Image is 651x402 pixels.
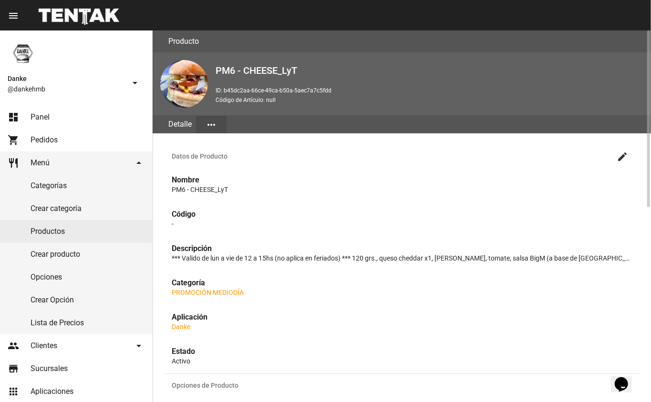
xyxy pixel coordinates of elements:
mat-icon: menu [8,10,19,21]
button: Elegir sección [196,116,227,133]
strong: Descripción [172,244,212,253]
p: Activo [172,356,632,366]
mat-icon: people [8,340,19,352]
img: f4fd4fc5-1d0f-45c4-b852-86da81b46df0.png [160,60,208,108]
mat-icon: arrow_drop_down [133,157,145,169]
h2: PM6 - CHEESE_LyT [216,63,643,78]
span: Pedidos [31,135,58,145]
p: ID: b45dc2aa-66ce-49ca-b50a-5aec7a7c5fdd [216,86,643,95]
mat-icon: create [617,151,628,162]
mat-icon: shopping_cart [8,134,19,146]
span: Aplicaciones [31,387,73,396]
div: Detalle [164,115,196,133]
span: Panel [31,112,50,122]
mat-icon: restaurant [8,157,19,169]
mat-icon: arrow_drop_down [129,77,141,89]
strong: Categoría [172,278,205,287]
strong: Código [172,210,196,219]
span: Clientes [31,341,57,351]
mat-icon: dashboard [8,111,19,123]
a: Danke [172,323,190,331]
span: Datos de Producto [172,152,613,160]
mat-icon: arrow_drop_down [133,340,145,352]
span: Opciones de Producto [172,382,613,389]
mat-icon: apps [8,386,19,397]
button: Editar [613,147,632,166]
iframe: chat widget [611,364,641,392]
strong: Nombre [172,175,199,184]
span: Menú [31,158,50,168]
h3: Producto [168,35,199,48]
span: Danke [8,73,125,84]
p: Código de Artículo: null [216,95,643,105]
strong: Aplicación [172,312,207,322]
p: PM6 - CHEESE_LyT [172,185,632,194]
strong: Estado [172,347,195,356]
a: PROMOCIÓN MEDIODÍA [172,289,244,296]
mat-icon: more_horiz [206,119,217,131]
span: Sucursales [31,364,68,373]
p: *** Valido de lun a vie de 12 a 15hs (no aplica en feriados) *** 120 grs., queso cheddar x1, [PER... [172,253,632,263]
p: - [172,219,632,229]
img: 1d4517d0-56da-456b-81f5-6111ccf01445.png [8,38,38,69]
mat-icon: store [8,363,19,374]
span: @dankehmb [8,84,125,94]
